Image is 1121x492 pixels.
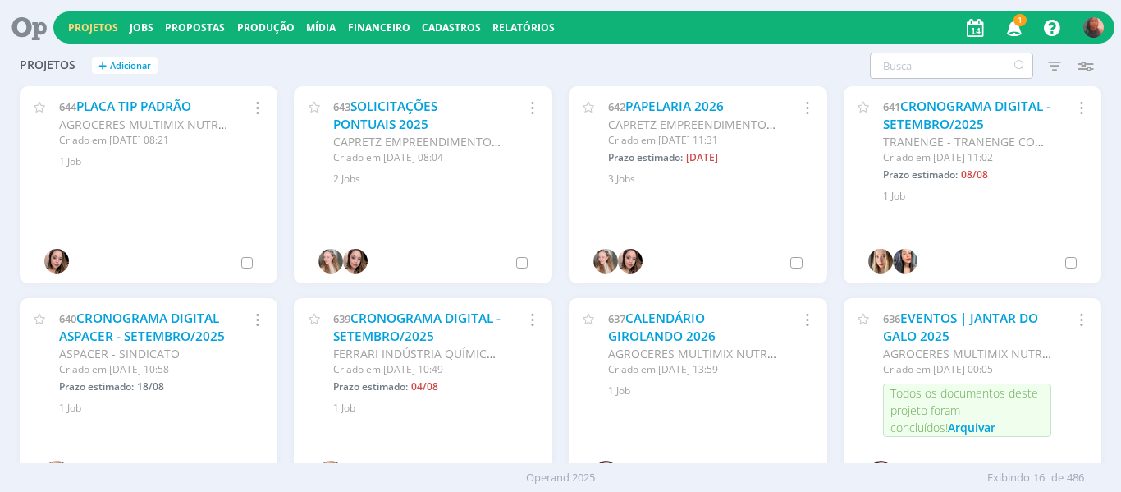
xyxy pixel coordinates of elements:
[318,249,343,274] img: G
[333,362,501,377] div: Criado em [DATE] 10:49
[608,117,884,132] span: CAPRETZ EMPREENDIMENTOS IMOBILIARIOS LTDA
[59,99,76,114] span: 644
[301,21,341,34] button: Mídia
[883,150,1051,165] div: Criado em [DATE] 11:02
[608,346,876,361] span: AGROCERES MULTIMIX NUTRIÇÃO ANIMAL LTDA.
[618,249,643,274] img: T
[110,61,151,71] span: Adicionar
[44,249,69,274] img: T
[417,21,486,34] button: Cadastros
[996,13,1030,43] button: 1
[608,384,808,398] div: 1 Job
[333,346,525,361] span: FERRARI INDÚSTRIA QUÍMICA LTDA
[333,134,609,149] span: CAPRETZ EMPREENDIMENTOS IMOBILIARIOS LTDA
[59,117,327,132] span: AGROCERES MULTIMIX NUTRIÇÃO ANIMAL LTDA.
[98,57,107,75] span: +
[333,99,350,114] span: 643
[343,21,415,34] button: Financeiro
[883,99,900,114] span: 641
[333,310,501,345] a: CRONOGRAMA DIGITAL - SETEMBRO/2025
[422,21,481,34] span: Cadastros
[593,461,618,485] img: T
[63,21,123,34] button: Projetos
[125,21,158,34] button: Jobs
[237,21,295,34] a: Produção
[59,346,180,361] span: ASPACER - SINDICATO
[1082,13,1105,42] button: C
[59,401,259,416] div: 1 Job
[333,311,350,326] span: 639
[348,21,410,34] a: Financeiro
[76,98,191,115] a: PLACA TIP PADRÃO
[883,98,1050,133] a: CRONOGRAMA DIGITAL - SETEMBRO/2025
[1051,470,1064,486] span: de
[987,470,1030,486] span: Exibindo
[883,310,1038,345] a: EVENTOS | JANTAR DO GALO 2025
[232,21,300,34] button: Produção
[890,385,1038,435] span: Todos os documentos deste projeto foram concluídos!
[883,168,958,182] span: Prazo estimado:
[625,98,724,115] a: PAPELARIA 2026
[130,21,153,34] a: Jobs
[608,311,625,326] span: 637
[68,21,118,34] a: Projetos
[59,362,227,377] div: Criado em [DATE] 10:58
[1033,470,1045,486] span: 16
[59,311,76,326] span: 640
[686,150,718,164] span: [DATE]
[137,379,164,393] span: 18/08
[333,401,533,416] div: 1 Job
[333,98,437,133] a: SOLICITAÇÕES PONTUAIS 2025
[343,249,368,274] img: T
[306,21,336,34] a: Mídia
[59,310,225,345] a: CRONOGRAMA DIGITAL ASPACER - SETEMBRO/2025
[333,172,533,186] div: 2 Jobs
[593,249,618,274] img: G
[1067,470,1084,486] span: 486
[59,154,259,169] div: 1 Job
[333,150,501,165] div: Criado em [DATE] 08:04
[92,57,158,75] button: +Adicionar
[608,150,683,164] span: Prazo estimado:
[20,58,75,72] span: Projetos
[883,362,1051,377] div: Criado em [DATE] 00:05
[608,310,716,345] a: CALENDÁRIO GIROLANDO 2026
[1013,14,1027,26] span: 1
[883,189,1082,204] div: 1 Job
[893,249,917,274] img: K
[492,21,555,34] a: Relatórios
[870,53,1033,79] input: Busca
[883,311,900,326] span: 636
[608,172,808,186] div: 3 Jobs
[487,21,560,34] button: Relatórios
[868,461,893,485] img: T
[608,133,776,148] div: Criado em [DATE] 11:31
[44,461,69,485] img: T
[868,249,893,274] img: T
[411,379,438,393] span: 04/08
[318,461,343,485] img: T
[160,21,230,34] button: Propostas
[948,420,995,435] span: Arquivar
[961,168,988,182] span: 08/08
[333,379,408,393] span: Prazo estimado:
[59,379,134,393] span: Prazo estimado:
[59,133,227,148] div: Criado em [DATE] 08:21
[1083,17,1104,38] img: C
[608,362,776,377] div: Criado em [DATE] 13:59
[165,21,225,34] a: Propostas
[608,99,625,114] span: 642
